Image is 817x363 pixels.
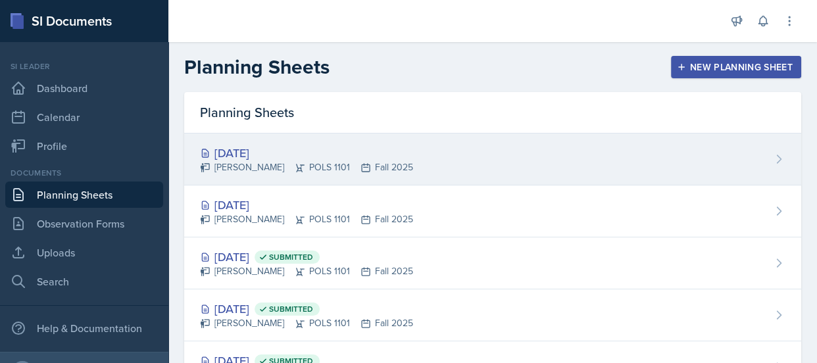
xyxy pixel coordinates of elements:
[200,196,413,214] div: [DATE]
[671,56,801,78] button: New Planning Sheet
[680,62,793,72] div: New Planning Sheet
[5,104,163,130] a: Calendar
[200,316,413,330] div: [PERSON_NAME] POLS 1101 Fall 2025
[200,212,413,226] div: [PERSON_NAME] POLS 1101 Fall 2025
[5,133,163,159] a: Profile
[5,75,163,101] a: Dashboard
[200,264,413,278] div: [PERSON_NAME] POLS 1101 Fall 2025
[184,237,801,289] a: [DATE] Submitted [PERSON_NAME]POLS 1101Fall 2025
[200,160,413,174] div: [PERSON_NAME] POLS 1101 Fall 2025
[200,144,413,162] div: [DATE]
[5,315,163,341] div: Help & Documentation
[269,252,313,262] span: Submitted
[5,167,163,179] div: Documents
[200,248,413,266] div: [DATE]
[5,210,163,237] a: Observation Forms
[184,133,801,185] a: [DATE] [PERSON_NAME]POLS 1101Fall 2025
[5,181,163,208] a: Planning Sheets
[5,239,163,266] a: Uploads
[5,60,163,72] div: Si leader
[5,268,163,295] a: Search
[269,304,313,314] span: Submitted
[184,289,801,341] a: [DATE] Submitted [PERSON_NAME]POLS 1101Fall 2025
[184,55,330,79] h2: Planning Sheets
[200,300,413,318] div: [DATE]
[184,92,801,133] div: Planning Sheets
[184,185,801,237] a: [DATE] [PERSON_NAME]POLS 1101Fall 2025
